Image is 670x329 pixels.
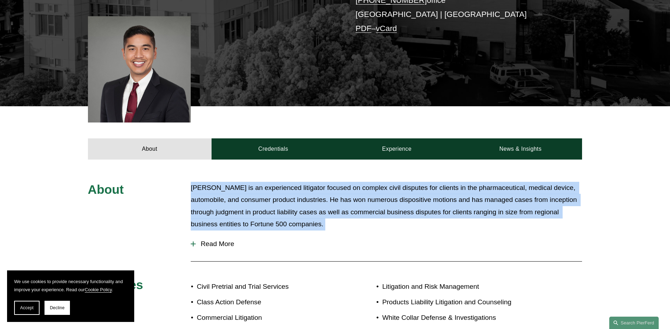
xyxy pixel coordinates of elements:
[376,24,397,33] a: vCard
[14,277,127,294] p: We use cookies to provide necessary functionality and improve your experience. Read our .
[196,240,582,248] span: Read More
[609,317,659,329] a: Search this site
[197,296,335,309] p: Class Action Defense
[197,312,335,324] p: Commercial Litigation
[50,305,65,310] span: Decline
[356,24,372,33] a: PDF
[212,138,335,160] a: Credentials
[191,182,582,231] p: [PERSON_NAME] is an experienced litigator focused on complex civil disputes for clients in the ph...
[382,296,541,309] p: Products Liability Litigation and Counseling
[45,301,70,315] button: Decline
[335,138,459,160] a: Experience
[197,281,335,293] p: Civil Pretrial and Trial Services
[14,301,40,315] button: Accept
[88,183,124,196] span: About
[382,281,541,293] p: Litigation and Risk Management
[458,138,582,160] a: News & Insights
[191,235,582,253] button: Read More
[382,312,541,324] p: White Collar Defense & Investigations
[20,305,34,310] span: Accept
[85,287,112,292] a: Cookie Policy
[88,138,212,160] a: About
[7,270,134,322] section: Cookie banner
